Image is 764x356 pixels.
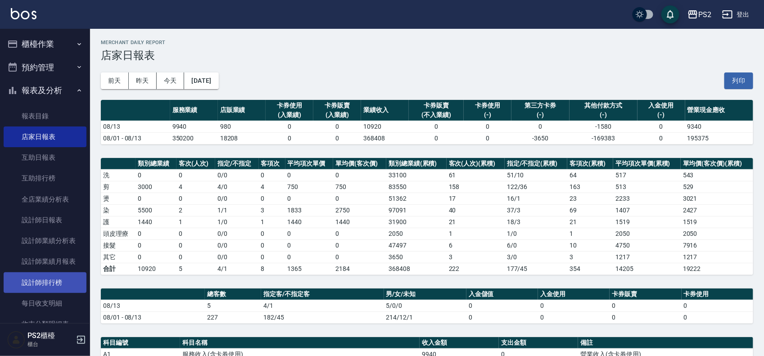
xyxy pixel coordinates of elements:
td: 0 [637,132,685,144]
td: 17 [447,193,505,204]
div: 其他付款方式 [572,101,635,110]
a: 設計師業績分析表 [4,230,86,251]
td: 750 [333,181,386,193]
td: 0 [538,300,610,311]
td: 97091 [386,204,447,216]
td: 1440 [136,216,176,228]
table: a dense table [101,288,753,324]
td: 0 [176,251,215,263]
img: Person [7,331,25,349]
td: 0 [682,311,753,323]
th: 類別總業績 [136,158,176,170]
div: 卡券使用 [268,101,311,110]
td: 61 [447,169,505,181]
td: 6 / 0 [505,239,567,251]
td: 543 [681,169,753,181]
td: 0 [333,239,386,251]
td: 2050 [681,228,753,239]
td: 0 [285,169,334,181]
th: 營業現金應收 [685,100,753,121]
td: 4 / 0 [215,181,258,193]
td: 21 [567,216,613,228]
td: 0 [176,239,215,251]
td: -3650 [511,132,570,144]
div: (-) [640,110,683,120]
td: 177/45 [505,263,567,275]
td: 18208 [218,132,266,144]
td: 350200 [170,132,218,144]
td: 0 [466,300,538,311]
td: 0 [259,169,285,181]
td: 0 [176,193,215,204]
td: 0 [285,193,334,204]
td: 0 [136,228,176,239]
th: 平均項次單價 [285,158,334,170]
td: 5/0/0 [384,300,466,311]
button: 預約管理 [4,56,86,79]
th: 指定/不指定 [215,158,258,170]
td: 0 [538,311,610,323]
td: 0 [136,251,176,263]
a: 店家日報表 [4,126,86,147]
td: 33100 [386,169,447,181]
td: 2 [176,204,215,216]
td: 122 / 36 [505,181,567,193]
button: 報表及分析 [4,79,86,102]
td: 1 / 1 [215,204,258,216]
a: 設計師排行榜 [4,272,86,293]
td: 0 [464,132,511,144]
a: 互助排行榜 [4,168,86,189]
button: 列印 [724,72,753,89]
td: 0 [259,239,285,251]
td: 0 [466,311,538,323]
td: 3000 [136,181,176,193]
td: 2184 [333,263,386,275]
a: 設計師業績月報表 [4,251,86,272]
td: 剪 [101,181,136,193]
td: 14205 [613,263,681,275]
a: 設計師日報表 [4,210,86,230]
td: 5500 [136,204,176,216]
div: (-) [466,110,509,120]
td: 染 [101,204,136,216]
td: 64 [567,169,613,181]
td: 83550 [386,181,447,193]
td: 0 [511,121,570,132]
td: 0 / 0 [215,239,258,251]
button: [DATE] [184,72,218,89]
div: 入金使用 [640,101,683,110]
td: 31900 [386,216,447,228]
td: 8 [259,263,285,275]
td: 0 [610,300,681,311]
button: 登出 [719,6,753,23]
td: 0 [333,169,386,181]
td: 1407 [613,204,681,216]
td: 37 / 3 [505,204,567,216]
td: 其它 [101,251,136,263]
td: 燙 [101,193,136,204]
td: 0 [682,300,753,311]
td: 2050 [386,228,447,239]
th: 總客數 [205,288,261,300]
td: 護 [101,216,136,228]
td: 5 [176,263,215,275]
div: (-) [514,110,567,120]
th: 客次(人次) [176,158,215,170]
td: 0 [610,311,681,323]
td: 195375 [685,132,753,144]
td: 16 / 1 [505,193,567,204]
td: 517 [613,169,681,181]
td: 1440 [333,216,386,228]
td: 08/01 - 08/13 [101,311,205,323]
td: 接髮 [101,239,136,251]
td: 18 / 3 [505,216,567,228]
td: 368408 [386,263,447,275]
td: 4 [176,181,215,193]
td: 1 [447,228,505,239]
th: 單均價(客次價) [333,158,386,170]
td: 0 / 0 [215,193,258,204]
td: 3 / 0 [505,251,567,263]
td: 0 / 0 [215,169,258,181]
th: 卡券販賣 [610,288,681,300]
td: 1 / 0 [505,228,567,239]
